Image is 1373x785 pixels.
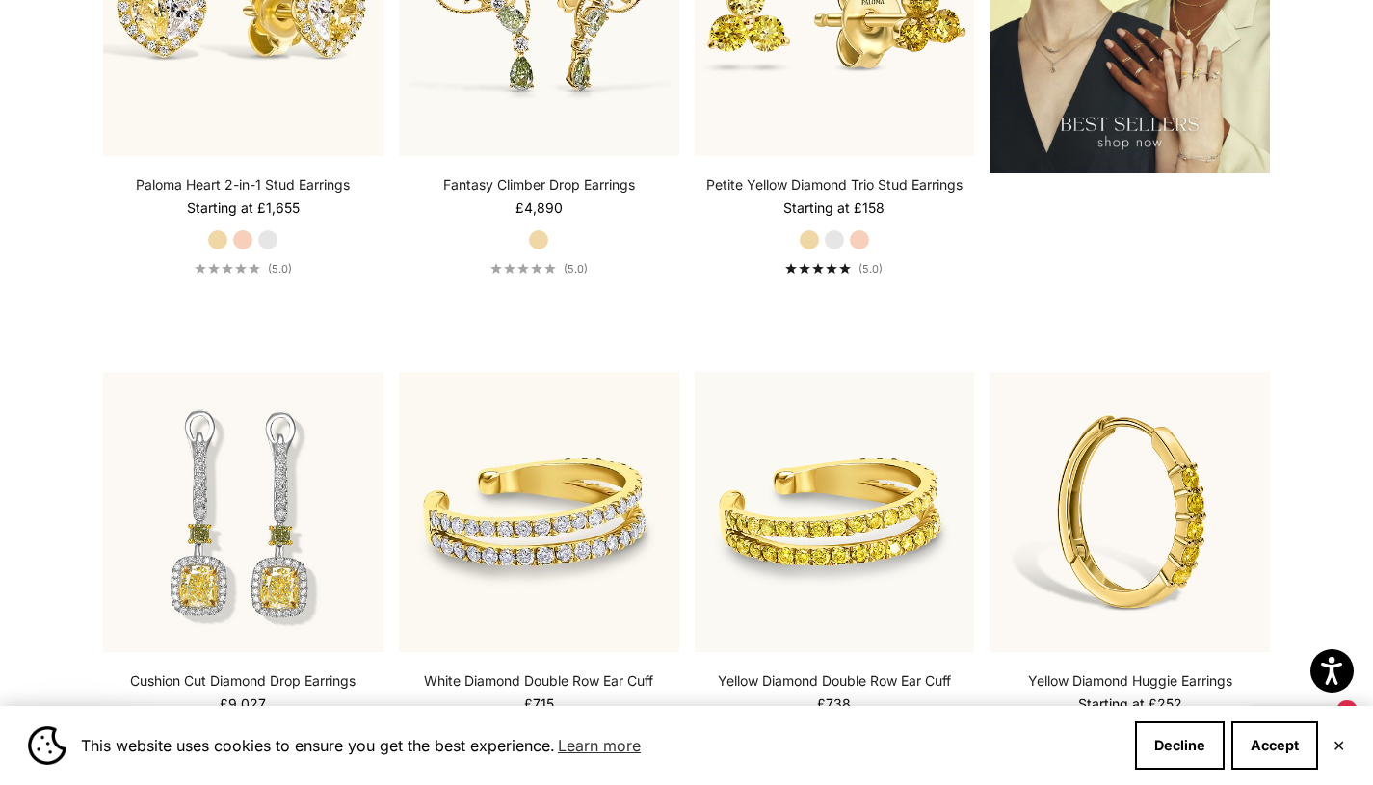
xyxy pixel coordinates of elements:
[103,372,383,652] a: #YellowGold #WhiteGold #RoseGold
[1231,721,1318,770] button: Accept
[555,731,644,760] a: Learn more
[443,175,635,195] a: Fantasy Climber Drop Earrings
[858,262,883,275] span: (5.0)
[195,262,292,275] a: 5.0 out of 5.0 stars(5.0)
[718,671,951,691] a: Yellow Diamond Double Row Ear Cuff
[81,731,1120,760] span: This website uses cookies to ensure you get the best experience.
[490,263,556,274] div: 5.0 out of 5.0 stars
[136,175,350,195] a: Paloma Heart 2-in-1 Stud Earrings
[783,198,885,218] sale-price: Starting at £158
[524,694,554,714] sale-price: £715
[1333,740,1345,751] button: Close
[990,372,1270,652] img: #YellowGold
[130,671,356,691] a: Cushion Cut Diamond Drop Earrings
[785,263,851,274] div: 5.0 out of 5.0 stars
[1135,721,1225,770] button: Decline
[515,198,563,218] sale-price: £4,890
[490,262,588,275] a: 5.0 out of 5.0 stars(5.0)
[695,372,975,652] img: #YellowGold
[187,198,300,218] sale-price: Starting at £1,655
[817,694,851,714] sale-price: £738
[103,372,383,652] img: Cushion Cut Diamond Drop Earrings
[424,671,653,691] a: White Diamond Double Row Ear Cuff
[28,726,66,765] img: Cookie banner
[399,372,679,652] img: #YellowGold
[195,263,260,274] div: 5.0 out of 5.0 stars
[1028,671,1232,691] a: Yellow Diamond Huggie Earrings
[785,262,883,275] a: 5.0 out of 5.0 stars(5.0)
[1078,694,1182,714] sale-price: Starting at £252
[706,175,963,195] a: Petite Yellow Diamond Trio Stud Earrings
[220,694,266,714] sale-price: £9,027
[268,262,292,275] span: (5.0)
[564,262,588,275] span: (5.0)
